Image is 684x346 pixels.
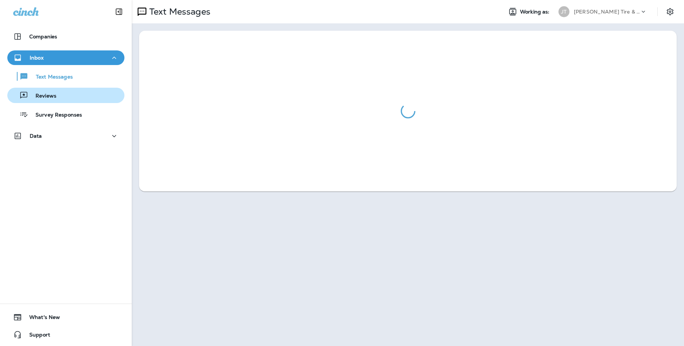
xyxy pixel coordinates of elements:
[29,34,57,39] p: Companies
[7,69,124,84] button: Text Messages
[664,5,677,18] button: Settings
[7,50,124,65] button: Inbox
[574,9,640,15] p: [PERSON_NAME] Tire & Auto
[30,55,44,61] p: Inbox
[22,332,50,341] span: Support
[22,314,60,323] span: What's New
[558,6,569,17] div: JT
[109,4,129,19] button: Collapse Sidebar
[30,133,42,139] p: Data
[7,310,124,324] button: What's New
[7,29,124,44] button: Companies
[29,74,73,81] p: Text Messages
[28,93,56,100] p: Reviews
[7,107,124,122] button: Survey Responses
[146,6,210,17] p: Text Messages
[520,9,551,15] span: Working as:
[7,327,124,342] button: Support
[28,112,82,119] p: Survey Responses
[7,129,124,143] button: Data
[7,88,124,103] button: Reviews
